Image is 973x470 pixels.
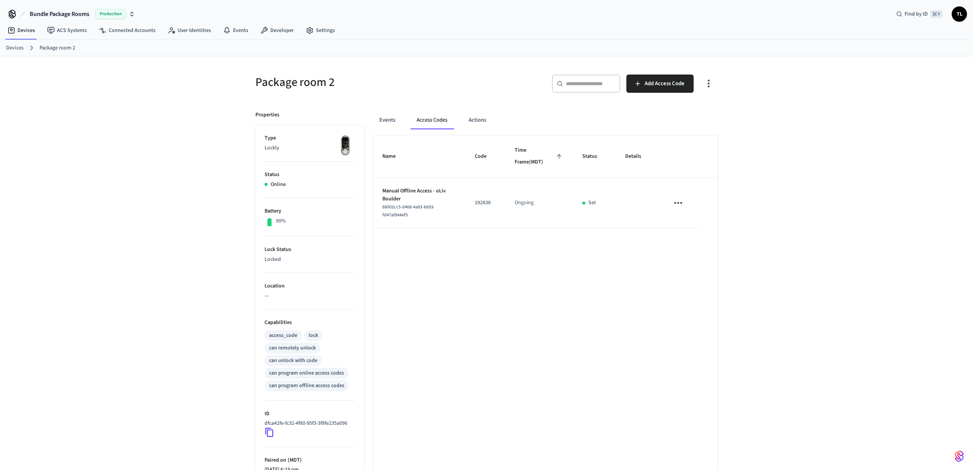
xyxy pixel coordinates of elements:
p: Properties [255,111,279,119]
p: Type [265,134,355,142]
a: Developer [254,24,300,37]
img: Lockly Vision Lock, Front [336,134,355,157]
button: Actions [463,111,492,129]
div: can unlock with code [269,357,317,365]
button: Events [373,111,401,129]
p: Location [265,282,355,290]
span: Code [475,151,496,162]
span: Name [382,151,406,162]
p: dfca42fe-fc32-4f80-95f3-3f8fe235a096 [265,419,347,427]
p: Manual Offline Access - oLiv Boulder [382,187,456,203]
td: Ongoing [506,178,573,229]
a: Devices [2,24,41,37]
a: Events [217,24,254,37]
a: User Identities [162,24,217,37]
span: Bundle Package Rooms [30,10,89,19]
p: 192838 [475,199,496,207]
span: Add Access Code [645,79,685,89]
div: lock [309,332,318,340]
a: ACS Systems [41,24,93,37]
span: ( MDT ) [286,456,302,464]
p: Locked [265,256,355,264]
span: ⌘ K [930,10,943,18]
span: Time Frame(MDT) [515,144,564,168]
h5: Package room 2 [255,75,482,90]
p: — [265,292,355,300]
span: Status [582,151,607,162]
span: TL [952,7,966,21]
p: Battery [265,207,355,215]
p: Paired on [265,456,355,464]
div: ant example [373,111,718,129]
p: Lockly [265,144,355,152]
button: Add Access Code [626,75,694,93]
table: sticky table [373,135,718,229]
div: can program online access codes [269,369,344,377]
div: Find by ID⌘ K [890,7,949,21]
div: can remotely unlock [269,344,316,352]
p: Capabilities [265,319,355,327]
a: Settings [300,24,341,37]
button: TL [952,6,967,22]
button: Access Codes [410,111,453,129]
span: Details [625,151,651,162]
a: Package room 2 [40,44,75,52]
p: ID [265,410,355,418]
img: SeamLogoGradient.69752ec5.svg [955,450,964,462]
span: Find by ID [905,10,928,18]
p: Lock Status [265,246,355,254]
p: 90% [276,217,286,225]
p: Set [588,199,596,207]
span: 88002cc5-d468-4a93-b693-fd47af844ef5 [382,204,435,218]
p: Online [271,181,286,189]
p: Status [265,171,355,179]
a: Devices [6,44,24,52]
span: Production [95,9,126,19]
div: access_code [269,332,297,340]
div: can program offline access codes [269,382,344,390]
a: Connected Accounts [93,24,162,37]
